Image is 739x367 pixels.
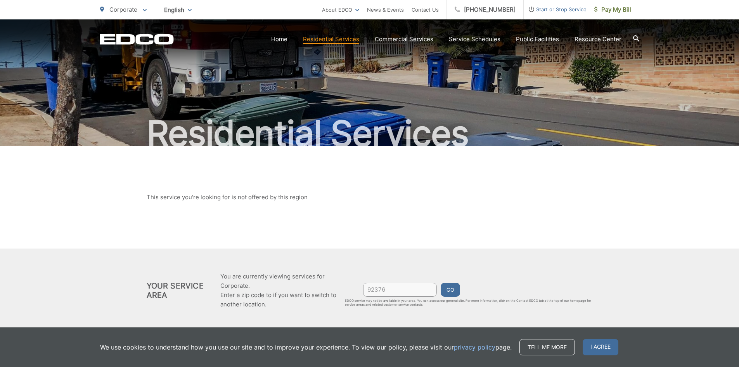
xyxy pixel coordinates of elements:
[449,35,500,44] a: Service Schedules
[575,35,621,44] a: Resource Center
[519,339,575,355] a: Tell me more
[100,343,512,352] p: We use cookies to understand how you use our site and to improve your experience. To view our pol...
[158,3,197,17] span: English
[583,339,618,355] span: I agree
[454,343,495,352] a: privacy policy
[147,281,208,300] h2: Your Service Area
[441,283,460,297] button: Go
[363,283,437,297] input: Enter zip code
[516,35,559,44] a: Public Facilities
[220,272,345,309] p: You are currently viewing services for Corporate. Enter a zip code to if you want to switch to an...
[594,5,631,14] span: Pay My Bill
[322,5,359,14] a: About EDCO
[303,35,359,44] a: Residential Services
[271,35,287,44] a: Home
[100,34,174,45] a: EDCD logo. Return to the homepage.
[412,5,439,14] a: Contact Us
[147,193,593,202] p: This service you're looking for is not offered by this region
[109,6,137,13] span: Corporate
[367,5,404,14] a: News & Events
[345,299,592,306] div: EDCO service may not be available in your area. You can access our general site. For more informa...
[375,35,433,44] a: Commercial Services
[100,114,639,153] h2: Residential Services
